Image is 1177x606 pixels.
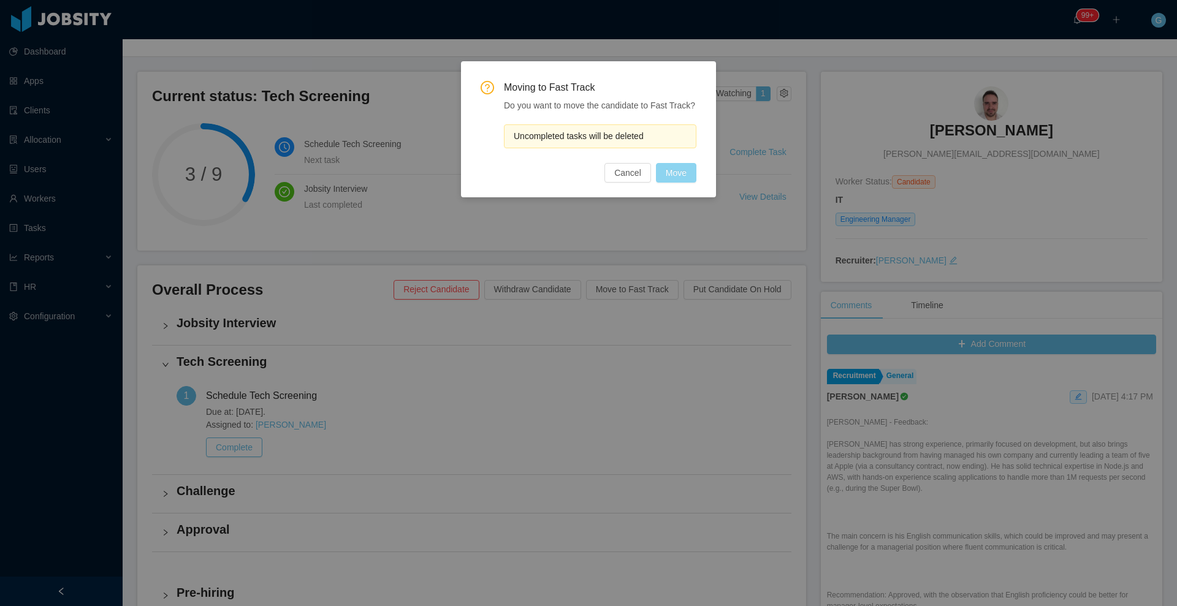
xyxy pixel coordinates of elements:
[504,100,695,110] text: Do you want to move the candidate to Fast Track?
[604,163,651,183] button: Cancel
[504,81,696,94] span: Moving to Fast Track
[481,81,494,94] i: icon: question-circle
[514,131,644,141] span: Uncompleted tasks will be deleted
[656,163,696,183] button: Move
